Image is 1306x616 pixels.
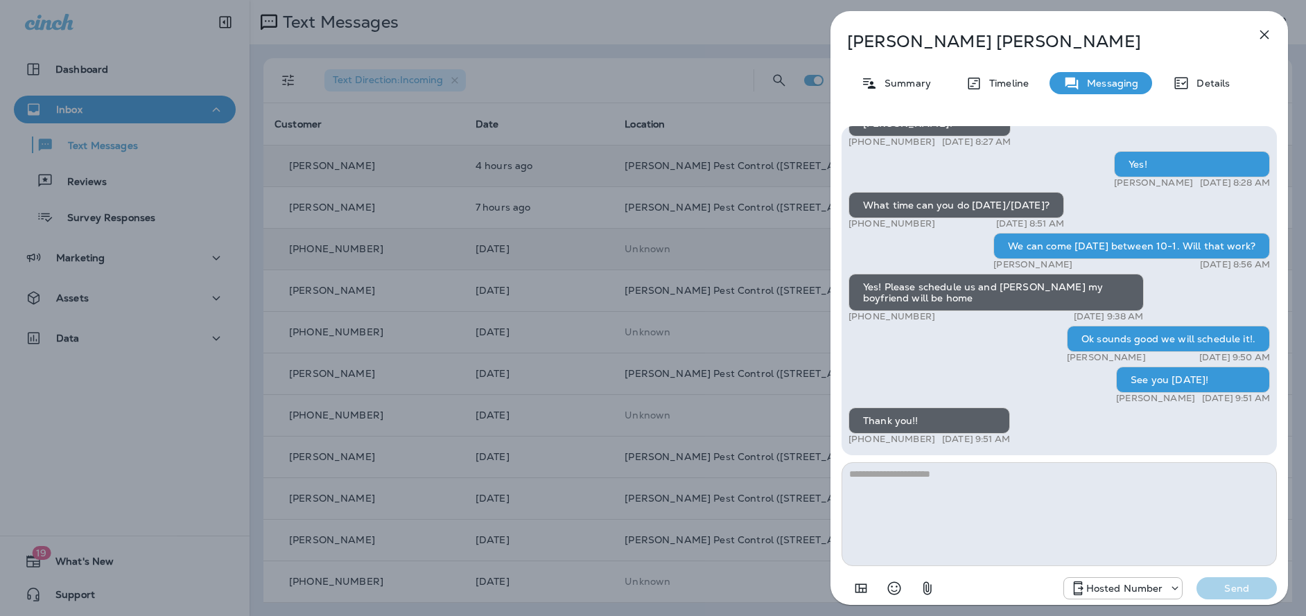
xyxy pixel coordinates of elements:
[1067,326,1270,352] div: Ok sounds good we will schedule it!.
[993,233,1270,259] div: We can come [DATE] between 10-1. Will that work?
[1064,580,1183,597] div: +1 (480) 510-4898
[996,218,1064,229] p: [DATE] 8:51 AM
[1116,393,1195,404] p: [PERSON_NAME]
[1199,352,1270,363] p: [DATE] 9:50 AM
[942,434,1010,445] p: [DATE] 9:51 AM
[1114,177,1193,188] p: [PERSON_NAME]
[1200,259,1270,270] p: [DATE] 8:56 AM
[848,311,935,322] p: [PHONE_NUMBER]
[848,407,1010,434] div: Thank you!!
[1080,78,1138,89] p: Messaging
[880,574,908,602] button: Select an emoji
[847,574,875,602] button: Add in a premade template
[848,434,935,445] p: [PHONE_NUMBER]
[982,78,1029,89] p: Timeline
[993,259,1072,270] p: [PERSON_NAME]
[847,32,1226,51] p: [PERSON_NAME] [PERSON_NAME]
[1200,177,1270,188] p: [DATE] 8:28 AM
[878,78,931,89] p: Summary
[848,192,1064,218] div: What time can you do [DATE]/[DATE]?
[1067,352,1146,363] p: [PERSON_NAME]
[1074,311,1144,322] p: [DATE] 9:38 AM
[848,274,1144,311] div: Yes! Please schedule us and [PERSON_NAME] my boyfriend will be home
[848,218,935,229] p: [PHONE_NUMBER]
[848,137,935,148] p: [PHONE_NUMBER]
[942,137,1011,148] p: [DATE] 8:27 AM
[1114,151,1270,177] div: Yes!
[1202,393,1270,404] p: [DATE] 9:51 AM
[1116,367,1270,393] div: See you [DATE]!
[1086,583,1163,594] p: Hosted Number
[1190,78,1230,89] p: Details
